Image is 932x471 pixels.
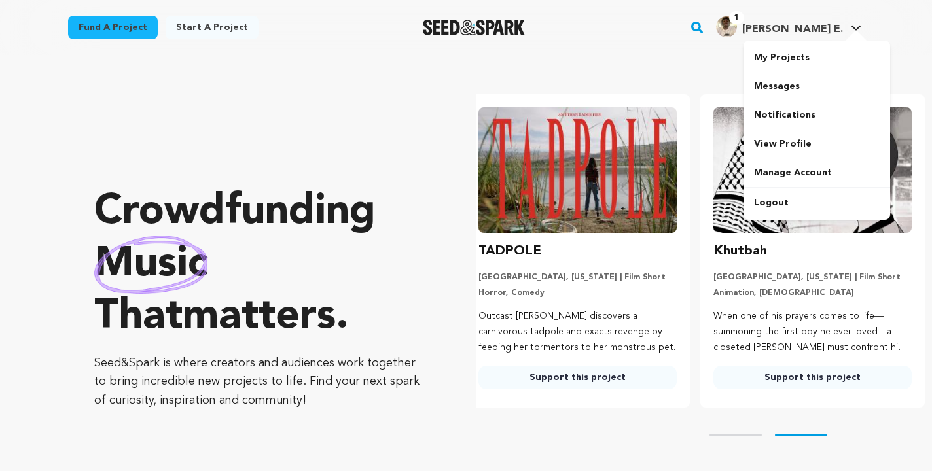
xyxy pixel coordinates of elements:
[742,24,843,35] span: [PERSON_NAME] E.
[744,130,890,158] a: View Profile
[744,72,890,101] a: Messages
[94,186,423,343] p: Crowdfunding that .
[166,16,259,39] a: Start a project
[713,366,912,389] a: Support this project
[713,241,767,262] h3: Khutbah
[423,20,526,35] img: Seed&Spark Logo Dark Mode
[744,188,890,217] a: Logout
[423,20,526,35] a: Seed&Spark Homepage
[716,16,843,37] div: Greenaway E.'s Profile
[713,107,912,233] img: Khutbah image
[713,309,912,355] p: When one of his prayers comes to life—summoning the first boy he ever loved—a closeted [PERSON_NA...
[94,354,423,410] p: Seed&Spark is where creators and audiences work together to bring incredible new projects to life...
[478,366,677,389] a: Support this project
[94,235,207,294] img: hand sketched image
[744,101,890,130] a: Notifications
[713,14,864,37] a: Greenaway E.'s Profile
[744,158,890,187] a: Manage Account
[478,288,677,298] p: Horror, Comedy
[744,43,890,72] a: My Projects
[729,11,744,24] span: 1
[478,309,677,355] p: Outcast [PERSON_NAME] discovers a carnivorous tadpole and exacts revenge by feeding her tormentor...
[478,272,677,283] p: [GEOGRAPHIC_DATA], [US_STATE] | Film Short
[478,241,541,262] h3: TADPOLE
[478,107,677,233] img: TADPOLE image
[68,16,158,39] a: Fund a project
[716,16,737,37] img: 67978676b86bd924.jpg
[713,14,864,41] span: Greenaway E.'s Profile
[183,296,336,338] span: matters
[713,288,912,298] p: Animation, [DEMOGRAPHIC_DATA]
[713,272,912,283] p: [GEOGRAPHIC_DATA], [US_STATE] | Film Short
